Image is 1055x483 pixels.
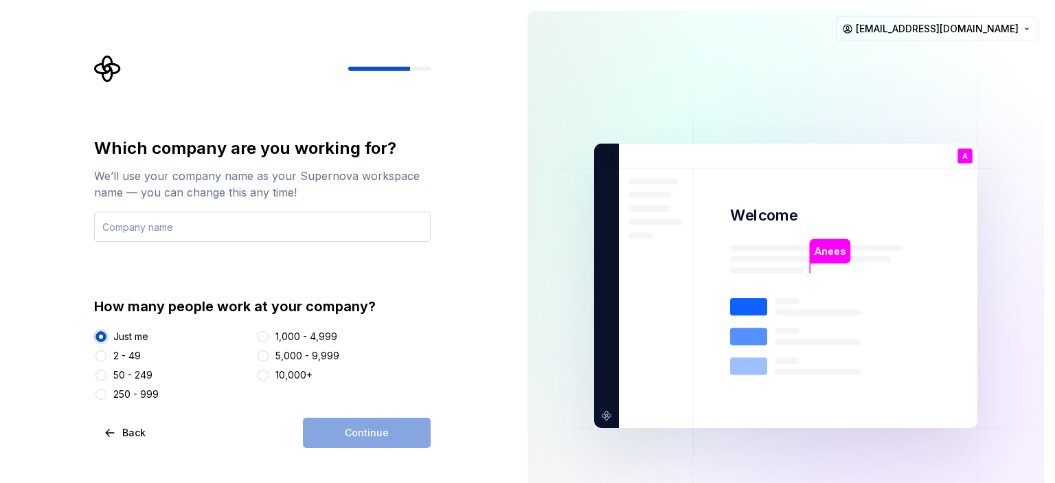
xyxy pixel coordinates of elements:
[94,168,431,201] div: We’ll use your company name as your Supernova workspace name — you can change this any time!
[113,387,159,401] div: 250 - 999
[122,426,146,440] span: Back
[94,297,431,316] div: How many people work at your company?
[962,153,968,160] p: A
[730,205,797,225] p: Welcome
[113,368,152,382] div: 50 - 249
[94,55,122,82] svg: Supernova Logo
[113,330,148,344] div: Just me
[94,418,157,448] button: Back
[275,330,337,344] div: 1,000 - 4,999
[275,368,313,382] div: 10,000+
[94,212,431,242] input: Company name
[113,349,141,363] div: 2 - 49
[856,22,1019,36] span: [EMAIL_ADDRESS][DOMAIN_NAME]
[814,244,846,259] p: Anees
[94,137,431,159] div: Which company are you working for?
[836,16,1039,41] button: [EMAIL_ADDRESS][DOMAIN_NAME]
[275,349,339,363] div: 5,000 - 9,999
